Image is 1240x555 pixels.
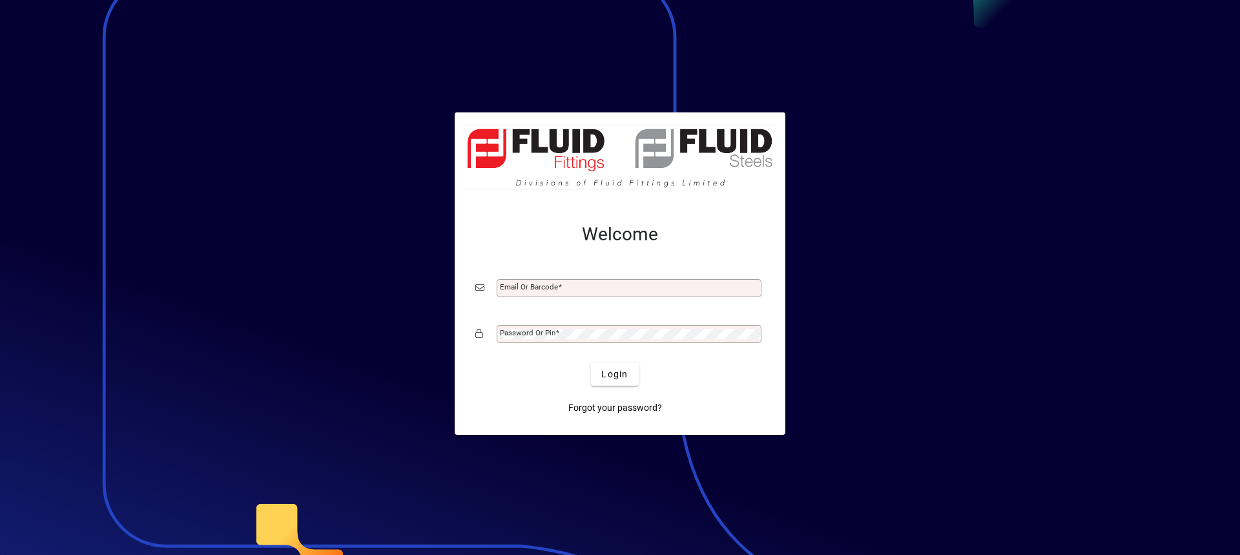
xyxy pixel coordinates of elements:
[568,401,662,415] span: Forgot your password?
[601,368,628,381] span: Login
[500,328,555,337] mat-label: Password or Pin
[591,362,638,386] button: Login
[500,282,558,291] mat-label: Email or Barcode
[475,224,765,246] h2: Welcome
[563,396,667,419] a: Forgot your password?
